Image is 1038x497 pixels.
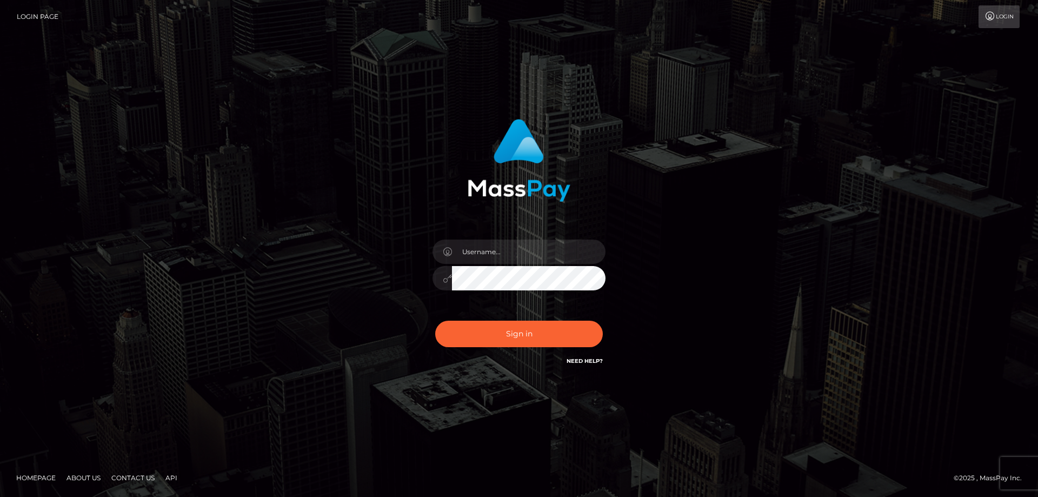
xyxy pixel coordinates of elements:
a: Contact Us [107,469,159,486]
img: MassPay Login [468,119,570,202]
button: Sign in [435,321,603,347]
div: © 2025 , MassPay Inc. [954,472,1030,484]
a: About Us [62,469,105,486]
a: Login Page [17,5,58,28]
a: Need Help? [567,357,603,365]
a: API [161,469,182,486]
input: Username... [452,240,605,264]
a: Homepage [12,469,60,486]
a: Login [979,5,1020,28]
